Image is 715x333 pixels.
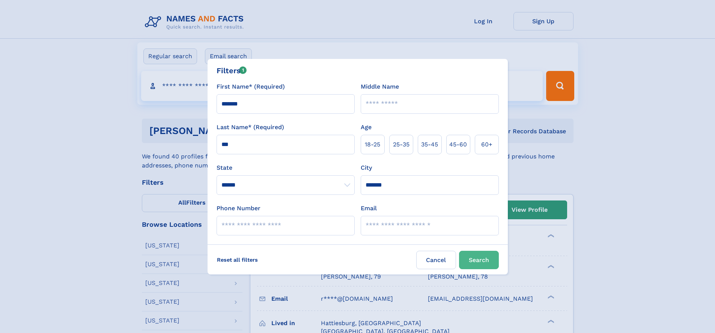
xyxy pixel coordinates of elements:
label: Last Name* (Required) [217,123,284,132]
label: First Name* (Required) [217,82,285,91]
label: Email [361,204,377,213]
span: 35‑45 [421,140,438,149]
label: State [217,163,355,172]
label: Cancel [416,251,456,269]
span: 45‑60 [449,140,467,149]
span: 25‑35 [393,140,409,149]
label: Age [361,123,372,132]
div: Filters [217,65,247,76]
label: Reset all filters [212,251,263,269]
label: Phone Number [217,204,260,213]
span: 60+ [481,140,492,149]
label: City [361,163,372,172]
label: Middle Name [361,82,399,91]
span: 18‑25 [365,140,380,149]
button: Search [459,251,499,269]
